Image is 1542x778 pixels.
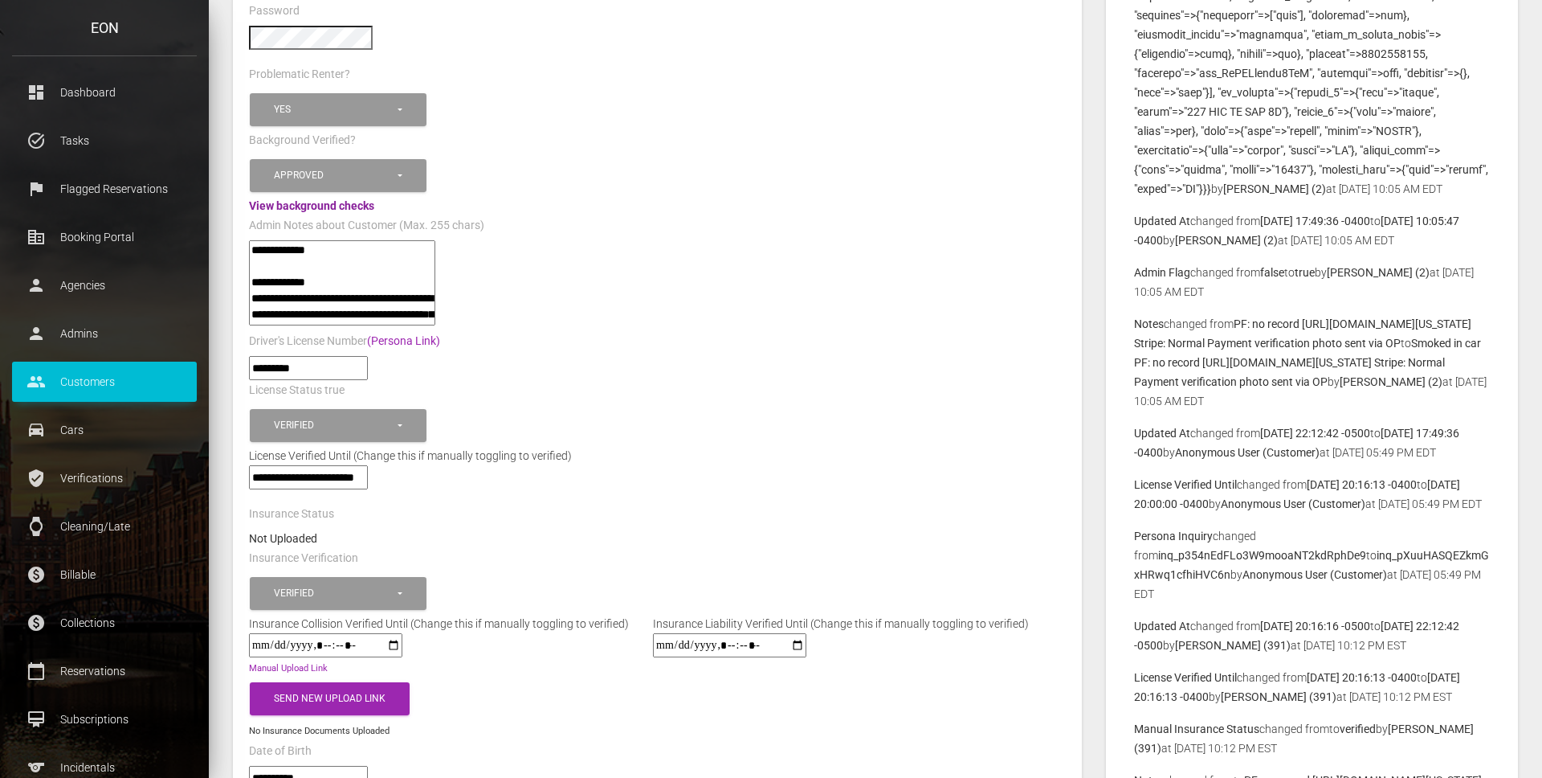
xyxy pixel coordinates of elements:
b: Persona Inquiry [1134,530,1213,543]
a: flag Flagged Reservations [12,169,197,209]
p: Cleaning/Late [24,514,185,538]
p: Reservations [24,659,185,683]
p: changed from to by at [DATE] 10:12 PM EST [1134,668,1490,706]
b: [PERSON_NAME] (391) [1221,690,1336,703]
b: [PERSON_NAME] (391) [1175,639,1291,652]
b: Anonymous User (Customer) [1221,498,1365,510]
p: Flagged Reservations [24,177,185,201]
p: Collections [24,611,185,635]
button: Yes [250,93,426,126]
a: watch Cleaning/Late [12,506,197,547]
a: calendar_today Reservations [12,651,197,691]
div: Verified [274,587,395,600]
b: [DATE] 20:16:13 -0400 [1307,478,1417,491]
b: [PERSON_NAME] (2) [1340,375,1442,388]
label: Date of Birth [249,743,312,760]
small: No Insurance Documents Uploaded [249,726,390,736]
a: drive_eta Cars [12,410,197,450]
a: dashboard Dashboard [12,72,197,113]
a: person Admins [12,313,197,354]
p: Agencies [24,273,185,297]
a: task_alt Tasks [12,121,197,161]
b: Admin Flag [1134,266,1190,279]
a: View background checks [249,199,374,212]
b: false [1260,266,1284,279]
p: Billable [24,563,185,587]
b: Anonymous User (Customer) [1175,446,1320,459]
b: [DATE] 20:16:13 -0400 [1307,671,1417,684]
b: [DATE] 22:12:42 -0500 [1260,427,1370,440]
b: Smoked in car PF: no record [URL][DOMAIN_NAME][US_STATE] Stripe: Normal Payment verification phot... [1134,337,1481,388]
div: Insurance Liability Verified Until (Change this if manually toggling to verified) [641,614,1041,633]
b: Notes [1134,317,1164,330]
b: [PERSON_NAME] (2) [1327,266,1430,279]
a: card_membership Subscriptions [12,699,197,739]
a: (Persona Link) [367,334,440,347]
p: Cars [24,418,185,442]
b: true [1295,266,1315,279]
label: Driver's License Number [249,334,440,350]
a: verified_user Verifications [12,458,197,498]
a: corporate_fare Booking Portal [12,217,197,257]
label: Problematic Renter? [249,67,350,83]
b: [DATE] 20:16:16 -0500 [1260,620,1370,633]
b: PF: no record [URL][DOMAIN_NAME][US_STATE] Stripe: Normal Payment verification photo sent via OP [1134,317,1471,350]
b: Updated At [1134,427,1190,440]
div: Approved [274,169,395,182]
div: Yes [274,103,395,117]
a: person Agencies [12,265,197,305]
p: changed from to by at [DATE] 10:05 AM EDT [1134,263,1490,301]
div: Verified [274,419,395,432]
p: Verifications [24,466,185,490]
label: Insurance Status [249,506,334,522]
b: [PERSON_NAME] (2) [1175,234,1278,247]
p: changed from to by at [DATE] 05:49 PM EDT [1134,526,1490,604]
p: changed from to by at [DATE] 10:12 PM EST [1134,616,1490,655]
b: [DATE] 17:49:36 -0400 [1260,215,1370,227]
p: changed from to by at [DATE] 10:12 PM EST [1134,719,1490,758]
b: [PERSON_NAME] (2) [1223,182,1326,195]
p: Tasks [24,129,185,153]
p: changed from to by at [DATE] 05:49 PM EDT [1134,424,1490,462]
p: Customers [24,370,185,394]
b: Updated At [1134,215,1190,227]
button: Verified [250,577,426,610]
b: Anonymous User (Customer) [1242,568,1387,581]
button: Approved [250,159,426,192]
label: Admin Notes about Customer (Max. 255 chars) [249,218,484,234]
b: License Verified Until [1134,478,1237,491]
p: changed from to by at [DATE] 10:05 AM EDT [1134,314,1490,411]
label: Background Verified? [249,133,356,149]
a: paid Billable [12,555,197,595]
p: changed from to by at [DATE] 10:05 AM EDT [1134,211,1490,250]
p: Booking Portal [24,225,185,249]
button: Send New Upload Link [250,682,410,715]
button: Verified [250,409,426,442]
div: License Verified Until (Change this if manually toggling to verified) [237,446,1078,465]
b: Updated At [1134,620,1190,633]
p: Subscriptions [24,707,185,731]
b: verified [1340,723,1376,735]
b: Manual Insurance Status [1134,723,1259,735]
p: changed from to by at [DATE] 05:49 PM EDT [1134,475,1490,514]
strong: Not Uploaded [249,532,317,545]
a: people Customers [12,362,197,402]
a: Manual Upload Link [249,663,328,674]
a: paid Collections [12,603,197,643]
label: Password [249,3,300,19]
p: Admins [24,321,185,346]
b: License Verified Until [1134,671,1237,684]
label: License Status true [249,383,345,399]
b: inq_p354nEdFLo3W9mooaNT2kdRphDe9 [1158,549,1366,562]
p: Dashboard [24,80,185,104]
label: Insurance Verification [249,551,358,567]
div: Insurance Collision Verified Until (Change this if manually toggling to verified) [237,614,641,633]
